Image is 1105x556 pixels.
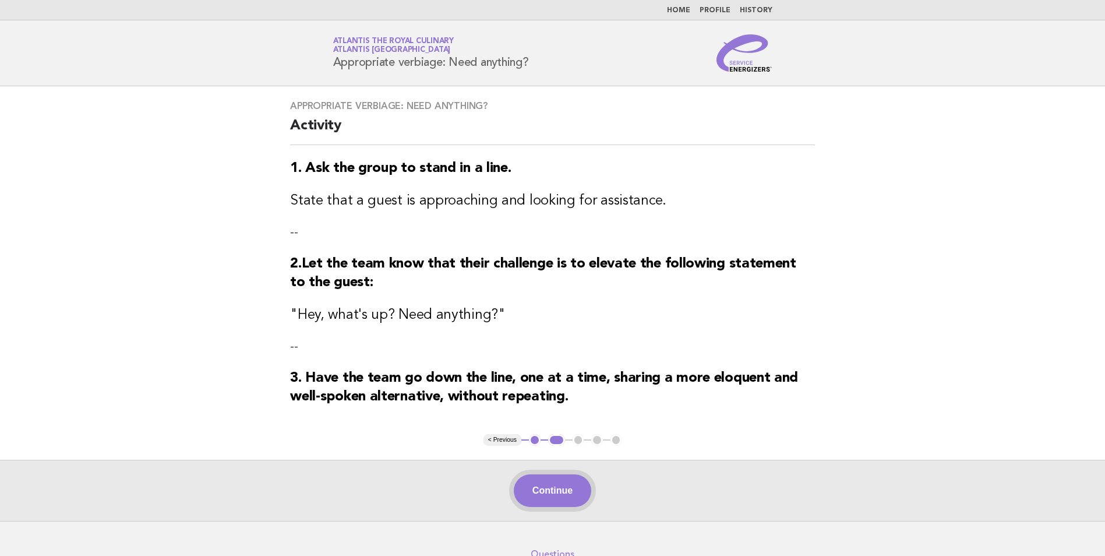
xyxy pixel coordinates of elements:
[716,34,772,72] img: Service Energizers
[333,37,454,54] a: Atlantis the Royal CulinaryAtlantis [GEOGRAPHIC_DATA]
[483,434,521,446] button: < Previous
[740,7,772,14] a: History
[290,100,815,112] h3: Appropriate verbiage: Need anything?
[333,38,529,68] h1: Appropriate verbiage: Need anything?
[290,192,815,210] h3: State that a guest is approaching and looking for assistance.
[333,47,451,54] span: Atlantis [GEOGRAPHIC_DATA]
[514,474,591,507] button: Continue
[700,7,730,14] a: Profile
[290,339,815,355] p: --
[548,434,565,446] button: 2
[529,434,541,446] button: 1
[290,371,798,404] strong: 3. Have the team go down the line, one at a time, sharing a more eloquent and well-spoken alterna...
[667,7,690,14] a: Home
[290,161,511,175] strong: 1. Ask the group to stand in a line.
[290,257,796,290] strong: 2.Let the team know that their challenge is to elevate the following statement to the guest:
[290,117,815,145] h2: Activity
[290,306,815,325] h3: "Hey, what's up? Need anything?"
[290,224,815,241] p: --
